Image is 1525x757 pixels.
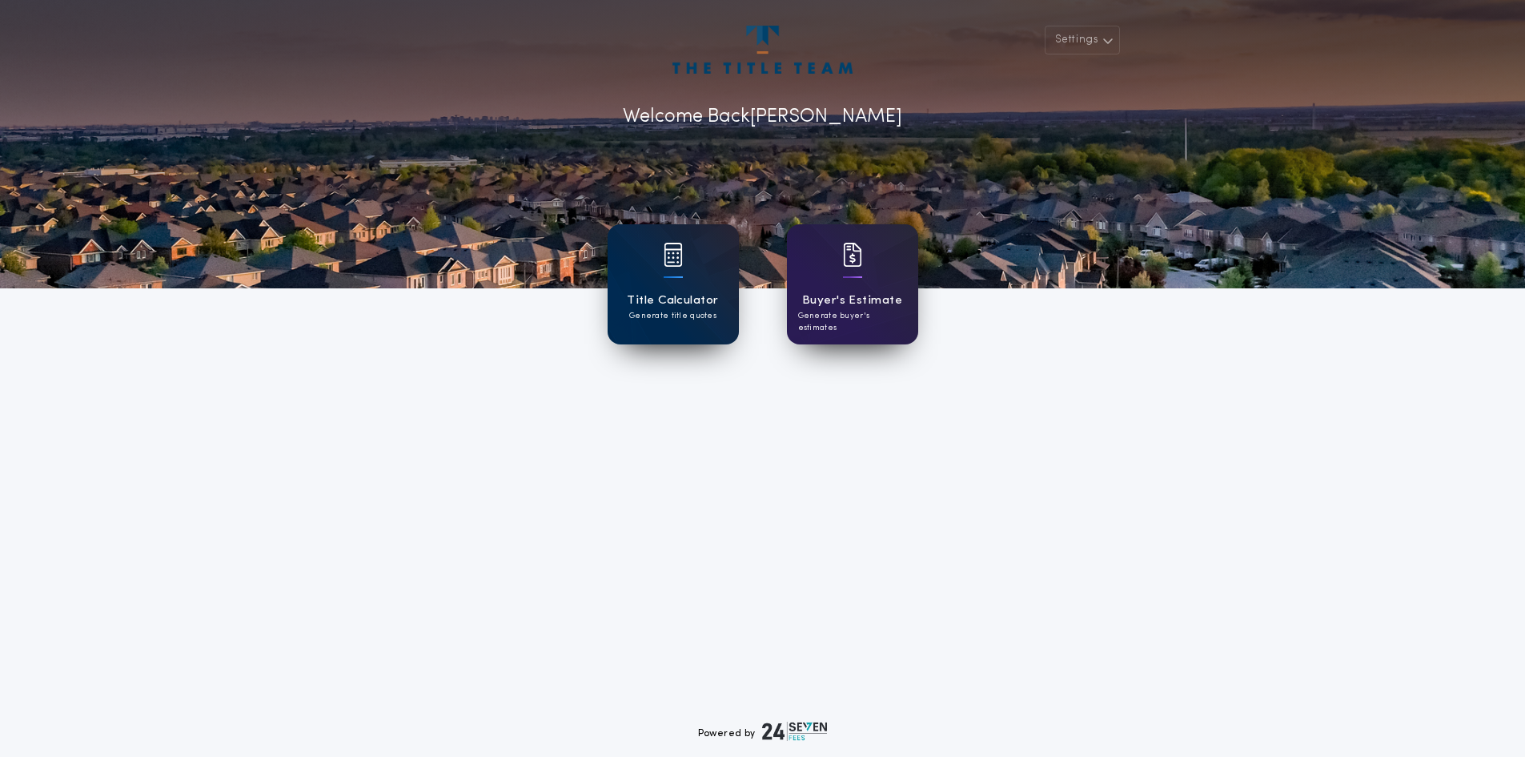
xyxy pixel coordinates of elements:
img: logo [762,722,828,741]
h1: Buyer's Estimate [802,292,902,310]
img: card icon [843,243,862,267]
p: Welcome Back [PERSON_NAME] [623,103,902,131]
p: Generate buyer's estimates [798,310,907,334]
img: card icon [664,243,683,267]
div: Powered by [698,722,828,741]
a: card iconBuyer's EstimateGenerate buyer's estimates [787,224,918,344]
h1: Title Calculator [627,292,718,310]
img: account-logo [672,26,852,74]
button: Settings [1045,26,1120,54]
p: Generate title quotes [629,310,716,322]
a: card iconTitle CalculatorGenerate title quotes [608,224,739,344]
